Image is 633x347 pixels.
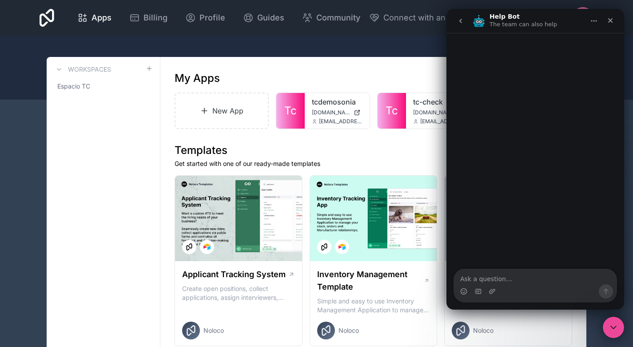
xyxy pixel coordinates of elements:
h1: My Apps [175,71,220,85]
span: Community [316,12,360,24]
span: Guides [257,12,284,24]
a: Community [295,8,367,28]
a: tc-check [413,97,464,107]
a: New App [175,93,269,129]
p: Create open positions, collect applications, assign interviewers, centralise candidate feedback a... [182,284,295,302]
span: Noloco [473,326,494,335]
span: Espacio TC [57,82,90,91]
img: Airtable Logo [203,243,211,250]
a: Apps [70,8,119,28]
p: Simple and easy to use Inventory Management Application to manage your stock, orders and Manufact... [317,297,430,315]
iframe: Intercom live chat [446,9,624,310]
span: [DOMAIN_NAME] [312,109,350,116]
h3: Workspaces [68,65,111,74]
a: Workspaces [54,64,111,75]
p: Get started with one of our ready-made templates [175,159,572,168]
a: tcdemosonia [312,97,362,107]
span: [DOMAIN_NAME] [413,109,454,116]
a: Tc [378,93,406,129]
a: Espacio TC [54,78,153,94]
h1: Applicant Tracking System [182,268,286,281]
h1: Templates [175,143,572,157]
span: [EMAIL_ADDRESS][DOMAIN_NAME] [319,118,362,125]
a: [DOMAIN_NAME] [312,109,362,116]
span: [EMAIL_ADDRESS][DOMAIN_NAME] [420,118,464,125]
span: Noloco [203,326,224,335]
img: Airtable Logo [338,243,346,250]
button: Connect with an Expert [369,12,473,24]
iframe: Intercom live chat [603,317,624,338]
a: Profile [178,8,232,28]
h1: Inventory Management Template [317,268,424,293]
span: Tc [284,104,297,118]
span: Profile [199,12,225,24]
span: Noloco [338,326,359,335]
a: Tc [276,93,305,129]
span: Connect with an Expert [383,12,473,24]
a: Guides [236,8,291,28]
span: Tc [386,104,398,118]
span: Apps [92,12,111,24]
a: [DOMAIN_NAME] [413,109,464,116]
span: Billing [143,12,167,24]
a: Billing [122,8,175,28]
